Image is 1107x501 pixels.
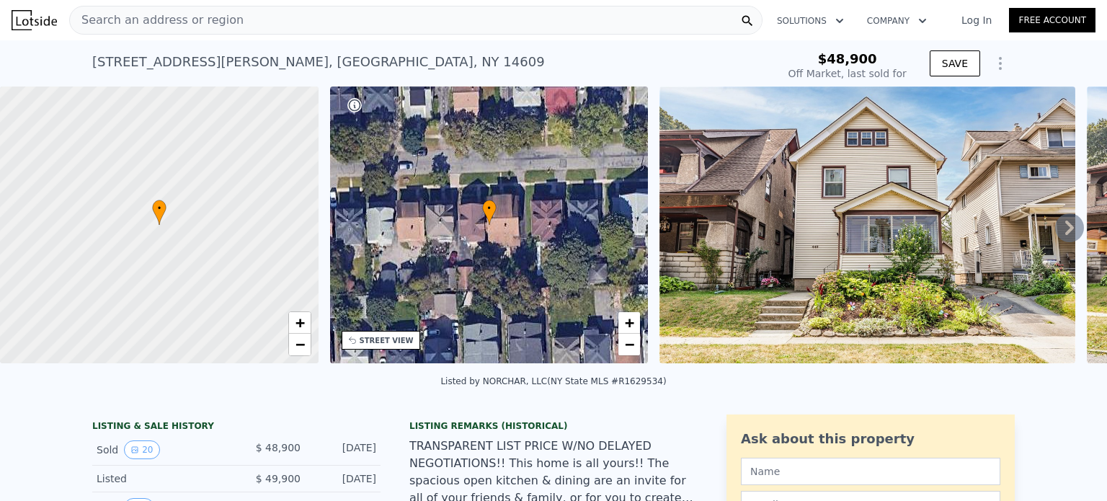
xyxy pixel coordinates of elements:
div: • [482,200,497,225]
a: Zoom out [618,334,640,355]
img: Sale: 167464087 Parcel: 70368741 [659,87,1075,363]
a: Log In [944,13,1009,27]
a: Free Account [1009,8,1095,32]
button: Show Options [986,49,1015,78]
span: • [482,202,497,215]
span: + [625,314,634,332]
div: Ask about this property [741,429,1000,449]
div: Listed [97,471,225,486]
div: Listed by NORCHAR, LLC (NY State MLS #R1629534) [440,376,666,386]
div: [DATE] [312,471,376,486]
a: Zoom out [289,334,311,355]
button: Solutions [765,8,855,34]
div: [STREET_ADDRESS][PERSON_NAME] , [GEOGRAPHIC_DATA] , NY 14609 [92,52,545,72]
span: $ 49,900 [256,473,301,484]
img: Lotside [12,10,57,30]
div: STREET VIEW [360,335,414,346]
button: View historical data [124,440,159,459]
a: Zoom in [618,312,640,334]
div: LISTING & SALE HISTORY [92,420,381,435]
input: Name [741,458,1000,485]
span: $ 48,900 [256,442,301,453]
div: Listing Remarks (Historical) [409,420,698,432]
span: − [625,335,634,353]
button: SAVE [930,50,980,76]
span: • [152,202,166,215]
span: − [295,335,304,353]
span: + [295,314,304,332]
div: [DATE] [312,440,376,459]
a: Zoom in [289,312,311,334]
button: Company [855,8,938,34]
div: • [152,200,166,225]
span: $48,900 [818,51,877,66]
span: Search an address or region [70,12,244,29]
div: Sold [97,440,225,459]
div: Off Market, last sold for [788,66,907,81]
